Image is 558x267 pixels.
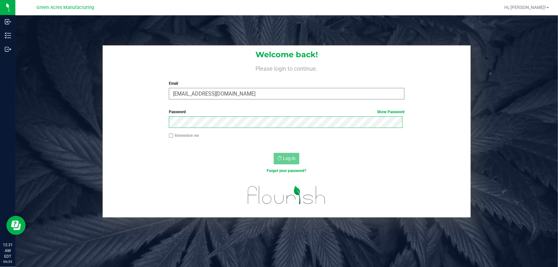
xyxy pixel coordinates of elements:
[5,46,11,52] inline-svg: Outbound
[267,169,306,173] a: Forgot your password?
[504,5,546,10] span: Hi, [PERSON_NAME]!
[274,153,299,164] button: Log In
[103,64,471,72] h4: Please login to continue.
[283,156,295,161] span: Log In
[169,110,186,114] span: Password
[36,5,94,10] span: Green Acres Manufacturing
[5,19,11,25] inline-svg: Inbound
[6,216,26,235] iframe: Resource center
[5,32,11,39] inline-svg: Inventory
[3,259,12,264] p: 09/25
[103,51,471,59] h1: Welcome back!
[241,180,333,210] img: flourish_logo.svg
[3,242,12,259] p: 12:31 AM EDT
[169,133,199,138] label: Remember me
[377,110,405,114] a: Show Password
[169,133,173,138] input: Remember me
[169,81,405,86] label: Email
